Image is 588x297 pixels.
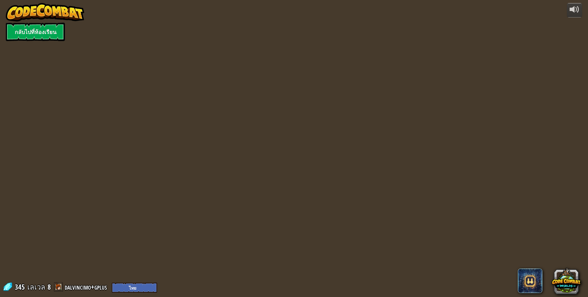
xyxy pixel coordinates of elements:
button: CodeCombat Worlds on Roblox [552,266,581,295]
button: ปรับระดับเสียง [567,3,582,17]
span: CodeCombat AI HackStack [518,268,542,293]
a: กลับไปที่ห้องเรียน [6,23,65,41]
span: 345 [15,282,27,292]
a: dalvincimo+gplus [65,282,109,292]
span: เลเวล [27,282,45,292]
img: CodeCombat - Learn how to code by playing a game [6,3,84,21]
span: 8 [47,282,51,292]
